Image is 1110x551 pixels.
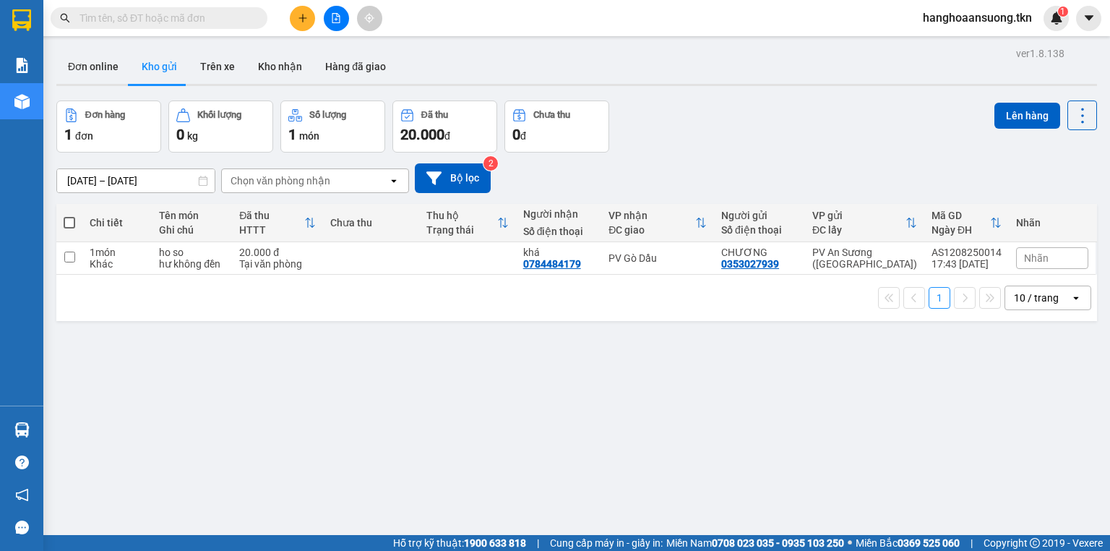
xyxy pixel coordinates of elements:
button: Số lượng1món [280,101,385,153]
button: Khối lượng0kg [168,101,273,153]
button: Bộ lọc [415,163,491,193]
div: Chưa thu [330,217,412,228]
div: ho so [159,247,225,258]
button: Hàng đã giao [314,49,397,84]
strong: 1900 633 818 [464,537,526,549]
div: Khác [90,258,145,270]
button: caret-down [1076,6,1101,31]
div: Đơn hàng [85,110,125,120]
button: Chưa thu0đ [504,101,609,153]
span: đơn [75,130,93,142]
div: Chi tiết [90,217,145,228]
div: PV An Sương ([GEOGRAPHIC_DATA]) [812,247,917,270]
span: Cung cấp máy in - giấy in: [550,535,663,551]
span: 1 [288,126,296,143]
span: | [537,535,539,551]
div: khá [523,247,595,258]
span: kg [187,130,198,142]
span: aim [364,13,374,23]
span: đ [520,130,526,142]
div: Chưa thu [533,110,570,120]
span: | [971,535,973,551]
div: Số điện thoại [721,224,798,236]
div: Ghi chú [159,224,225,236]
div: hư không đền [159,258,225,270]
span: ⚪️ [848,540,852,546]
sup: 1 [1058,7,1068,17]
span: plus [298,13,308,23]
input: Tìm tên, số ĐT hoặc mã đơn [79,10,250,26]
span: notification [15,488,29,502]
div: Chọn văn phòng nhận [231,174,330,188]
div: VP nhận [608,210,695,221]
div: Khối lượng [197,110,241,120]
svg: open [388,175,400,187]
button: file-add [324,6,349,31]
div: Số lượng [309,110,346,120]
img: warehouse-icon [14,422,30,437]
div: ver 1.8.138 [1016,46,1064,61]
div: Số điện thoại [523,226,595,237]
div: Nhãn [1016,217,1088,228]
span: caret-down [1083,12,1096,25]
div: HTTT [239,224,304,236]
button: plus [290,6,315,31]
span: search [60,13,70,23]
span: Hỗ trợ kỹ thuật: [393,535,526,551]
button: Kho nhận [246,49,314,84]
span: đ [444,130,450,142]
img: icon-new-feature [1050,12,1063,25]
th: Toggle SortBy [601,204,714,242]
div: 10 / trang [1014,291,1059,305]
strong: 0369 525 060 [898,537,960,549]
div: 1 món [90,247,145,258]
div: Thu hộ [426,210,496,221]
div: Ngày ĐH [932,224,990,236]
button: Đơn hàng1đơn [56,101,161,153]
div: ĐC lấy [812,224,905,236]
th: Toggle SortBy [419,204,515,242]
span: message [15,521,29,534]
sup: 2 [483,156,498,171]
div: Người gửi [721,210,798,221]
div: Mã GD [932,210,990,221]
span: copyright [1030,538,1040,548]
div: 17:43 [DATE] [932,258,1002,270]
span: 1 [1060,7,1065,17]
div: 20.000 đ [239,247,316,258]
button: Kho gửi [130,49,189,84]
div: 0353027939 [721,258,779,270]
div: VP gửi [812,210,905,221]
button: Trên xe [189,49,246,84]
img: solution-icon [14,58,30,73]
button: Lên hàng [994,103,1060,129]
input: Select a date range. [57,169,215,192]
div: AS1208250014 [932,247,1002,258]
th: Toggle SortBy [232,204,323,242]
button: aim [357,6,382,31]
span: 0 [512,126,520,143]
div: PV Gò Dầu [608,252,707,264]
span: Nhãn [1024,252,1049,264]
span: file-add [331,13,341,23]
th: Toggle SortBy [924,204,1009,242]
div: CHƯƠNG [721,247,798,258]
div: ĐC giao [608,224,695,236]
strong: 0708 023 035 - 0935 103 250 [712,537,844,549]
button: 1 [929,287,950,309]
span: 0 [176,126,184,143]
div: 0784484179 [523,258,581,270]
img: logo-vxr [12,9,31,31]
th: Toggle SortBy [805,204,924,242]
span: món [299,130,319,142]
div: Tên món [159,210,225,221]
img: warehouse-icon [14,94,30,109]
div: Đã thu [421,110,448,120]
span: question-circle [15,456,29,469]
span: hanghoaansuong.tkn [911,9,1044,27]
div: Đã thu [239,210,304,221]
div: Trạng thái [426,224,496,236]
button: Đã thu20.000đ [392,101,497,153]
span: Miền Nam [666,535,844,551]
div: Người nhận [523,208,595,220]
